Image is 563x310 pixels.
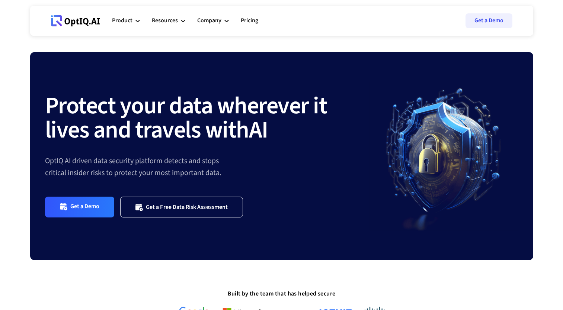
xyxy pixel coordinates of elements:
strong: Built by the team that has helped secure [228,290,336,298]
strong: Protect your data wherever it lives and travels with [45,89,327,147]
a: Pricing [241,10,258,32]
a: Get a Demo [466,13,512,28]
div: Company [197,10,229,32]
div: Company [197,16,221,26]
div: Resources [152,10,185,32]
a: Get a Free Data Risk Assessment [120,197,243,217]
div: Get a Demo [70,203,100,211]
a: Webflow Homepage [51,10,100,32]
strong: AI [249,113,268,147]
div: Get a Free Data Risk Assessment [146,203,228,211]
div: OptIQ AI driven data security platform detects and stops critical insider risks to protect your m... [45,155,370,179]
div: Product [112,16,132,26]
div: Product [112,10,140,32]
a: Get a Demo [45,197,115,217]
div: Resources [152,16,178,26]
